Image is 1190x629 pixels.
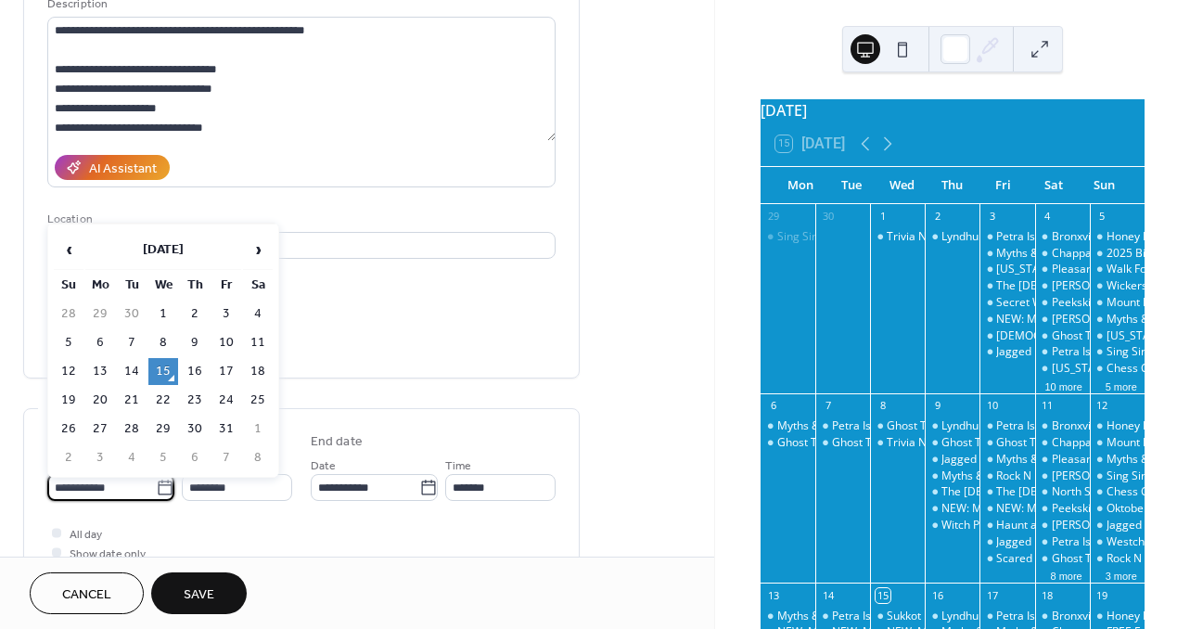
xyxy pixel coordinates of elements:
[979,609,1034,624] div: Petra Island Tours - Exclusive $50 discount code here
[925,418,979,434] div: Lyndhurst Landscape Volunteering
[85,416,115,443] td: 27
[766,399,780,413] div: 6
[1090,609,1145,624] div: Honey Bee Grove Flower Farm - Farmers Market
[979,328,1034,344] div: Ladies Night Out At Barre On Hudson
[996,518,1156,533] div: Haunt at [GEOGRAPHIC_DATA]
[117,387,147,414] td: 21
[925,452,979,468] div: Jagged Little Pill at White Plains Performing Arts Center
[777,418,992,434] div: Myths & Mysteries of The Octagon House
[979,344,1034,360] div: Jagged Little Pill at White Plains Performing Arts Center
[180,329,210,356] td: 9
[930,399,944,413] div: 9
[211,358,241,385] td: 17
[1090,278,1145,294] div: Wickers Creek Market: Antiques & Vintage Goods
[62,585,111,605] span: Cancel
[1098,567,1145,583] button: 3 more
[180,358,210,385] td: 16
[1035,312,1090,327] div: TASH Farmer's Market at Patriot's Park
[89,160,157,179] div: AI Assistant
[825,167,877,204] div: Tue
[925,469,979,484] div: Myths & Mysteries of The Octagon House
[978,167,1029,204] div: Fri
[1090,452,1145,468] div: Myths & Mysteries of The Octagon House
[941,609,1120,624] div: Lyndhurst Landscape Volunteering
[54,301,83,327] td: 28
[1035,418,1090,434] div: Bronxville Farmers Market
[979,484,1034,500] div: The Lady in White An Immersive Octagon House Ghost Story
[821,399,835,413] div: 7
[445,456,471,476] span: Time
[832,435,1045,451] div: Ghost Tours of The [GEOGRAPHIC_DATA]
[979,469,1034,484] div: Rock N Roll House Of Horrors In Sleepy Hollow
[815,435,870,451] div: Ghost Tours of The Tarrytown Music Hall
[1037,378,1089,393] button: 10 more
[243,301,273,327] td: 4
[1041,399,1055,413] div: 11
[85,329,115,356] td: 6
[979,452,1034,468] div: Myths & Mysteries of The Octagon House
[930,588,944,602] div: 16
[979,295,1034,311] div: Secret Westchester Club Event: Sleepy Hollow Secret Spots
[1035,246,1090,262] div: Chappaqua Farmers Market
[55,231,83,268] span: ‹
[85,272,115,299] th: Mo
[1052,609,1189,624] div: Bronxville Farmers Market
[941,469,1156,484] div: Myths & Mysteries of The Octagon House
[1035,344,1090,360] div: Petra Island Tours - Exclusive $50 discount code here
[985,210,999,224] div: 3
[1035,435,1090,451] div: Chappaqua Farmers Market
[311,432,363,452] div: End date
[1035,501,1090,517] div: Peekskill Farmers Market
[184,585,214,605] span: Save
[832,418,1106,434] div: Petra Island Tours - Exclusive $50 discount code here
[85,358,115,385] td: 13
[761,435,815,451] div: Ghost Tours of The Tarrytown Music Hall
[243,416,273,443] td: 1
[941,452,1150,468] div: Jagged Little Pill at [GEOGRAPHIC_DATA]
[148,301,178,327] td: 1
[1035,609,1090,624] div: Bronxville Farmers Market
[876,210,889,224] div: 1
[211,416,241,443] td: 31
[979,418,1034,434] div: Petra Island Tours - Exclusive $50 discount code here
[996,551,1172,567] div: Scared by the Sound: Rye Playland
[887,229,1073,245] div: Trivia Night at Sing Sing Kill Brewery
[979,312,1034,327] div: NEW: Mystic Moon at Harvest Moon Orchard
[1035,484,1090,500] div: North Salem Farmers Market
[877,167,928,204] div: Wed
[1035,229,1090,245] div: Bronxville Farmers Market
[85,387,115,414] td: 20
[761,418,815,434] div: Myths & Mysteries of The Octagon House
[211,301,241,327] td: 3
[70,545,146,564] span: Show date only
[85,444,115,471] td: 3
[1052,418,1189,434] div: Bronxville Farmers Market
[821,210,835,224] div: 30
[148,272,178,299] th: We
[211,272,241,299] th: Fr
[180,387,210,414] td: 23
[243,387,273,414] td: 25
[211,329,241,356] td: 10
[979,534,1034,550] div: Jagged Little Pill at White Plains Performing Arts Center
[243,329,273,356] td: 11
[243,444,273,471] td: 8
[925,484,979,500] div: The Lady in White An Immersive Octagon House Ghost Story
[925,501,979,517] div: NEW: Mystic Moon at Harvest Moon Orchard
[925,435,979,451] div: Ghost Tours of The Tarrytown Music Hall
[1035,469,1090,484] div: John Jay Homestead Farm Market In Katonah
[979,229,1034,245] div: Petra Island Tours - Exclusive $50 discount code here
[761,229,815,245] div: Sing Sing Walking Tour
[243,358,273,385] td: 18
[54,416,83,443] td: 26
[979,518,1034,533] div: Haunt at Wildcliff
[1090,484,1145,500] div: Chess Club at Sing Sing Kill Brewery
[941,518,1155,533] div: Witch Please at the [GEOGRAPHIC_DATA]
[117,272,147,299] th: Tu
[928,167,979,204] div: Thu
[1090,229,1145,245] div: Honey Bee Grove Flower Farm - Farmers Market
[117,358,147,385] td: 14
[925,229,979,245] div: Lyndhurst Landscape Volunteering
[30,572,144,614] button: Cancel
[887,418,1100,434] div: Ghost Tours of The [GEOGRAPHIC_DATA]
